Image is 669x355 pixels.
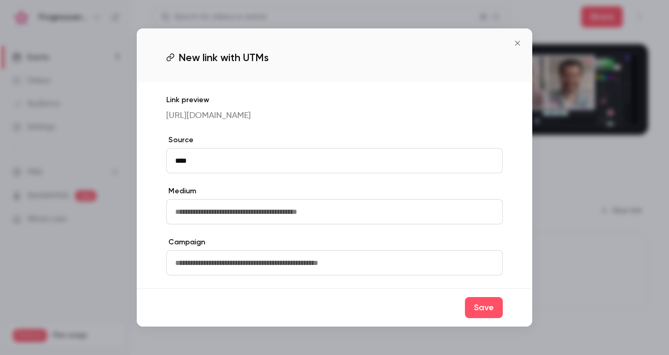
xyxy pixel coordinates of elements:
label: Medium [166,186,503,196]
label: Campaign [166,237,503,248]
span: New link with UTMs [179,50,269,65]
button: Close [507,33,528,54]
button: Save [465,297,503,318]
p: [URL][DOMAIN_NAME] [166,110,503,122]
p: Link preview [166,95,503,105]
label: Source [166,135,503,145]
